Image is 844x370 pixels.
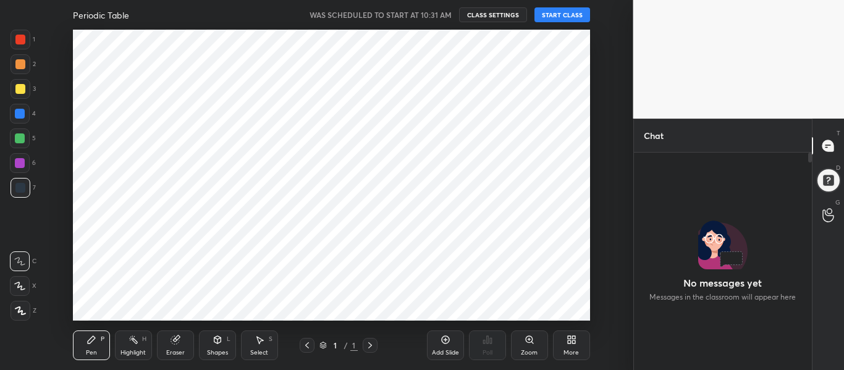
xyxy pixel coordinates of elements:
p: G [835,198,840,207]
button: CLASS SETTINGS [459,7,527,22]
div: Pen [86,350,97,356]
div: P [101,336,104,342]
div: X [10,276,36,296]
div: Select [250,350,268,356]
div: 3 [11,79,36,99]
p: D [836,163,840,172]
h5: WAS SCHEDULED TO START AT 10:31 AM [310,9,452,20]
div: 2 [11,54,36,74]
div: Shapes [207,350,228,356]
div: 4 [10,104,36,124]
div: L [227,336,230,342]
div: 5 [10,128,36,148]
div: 6 [10,153,36,173]
div: Z [11,301,36,321]
p: T [837,128,840,138]
div: More [563,350,579,356]
p: Chat [634,119,673,152]
div: S [269,336,272,342]
div: 1 [350,340,358,351]
h4: Periodic Table [73,9,129,21]
div: Zoom [521,350,538,356]
div: / [344,342,348,349]
div: C [10,251,36,271]
button: START CLASS [534,7,590,22]
div: 7 [11,178,36,198]
div: 1 [329,342,342,349]
div: 1 [11,30,35,49]
div: Highlight [120,350,146,356]
div: Eraser [166,350,185,356]
div: Add Slide [432,350,459,356]
div: H [142,336,146,342]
